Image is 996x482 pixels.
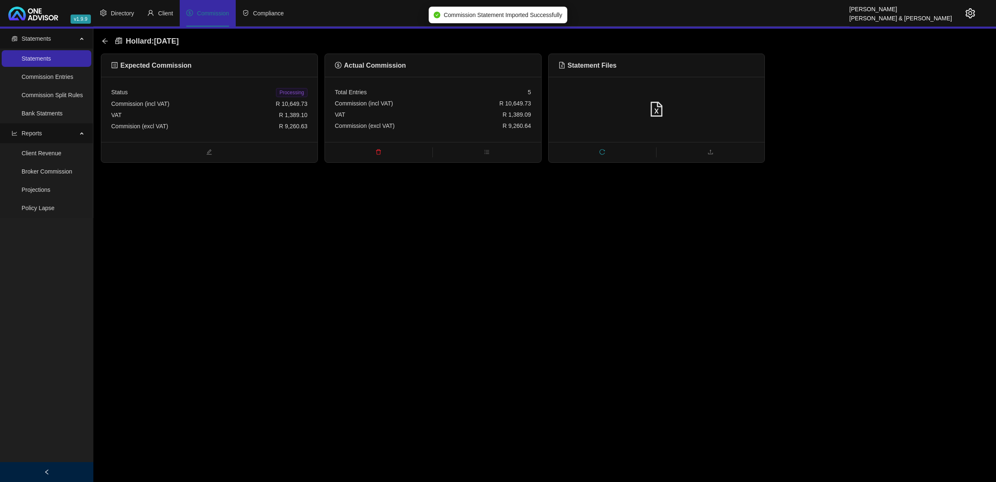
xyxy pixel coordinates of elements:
span: Statements [22,35,51,42]
span: R 10,649.73 [499,100,531,107]
a: Broker Commission [22,168,72,175]
div: Total Entries [335,88,367,97]
div: 5 [528,88,531,97]
img: 2df55531c6924b55f21c4cf5d4484680-logo-light.svg [8,7,58,20]
span: Directory [111,10,134,17]
a: Client Revenue [22,150,61,157]
div: VAT [111,110,122,120]
div: Status [111,88,128,97]
span: Expected Commission [111,62,192,69]
a: Policy Lapse [22,205,54,211]
span: delete [325,148,432,157]
span: setting [965,8,975,18]
span: Statement Files [559,62,617,69]
span: R 1,389.09 [503,111,531,118]
span: R 9,260.63 [279,123,308,130]
a: Bank Statments [22,110,63,117]
div: [PERSON_NAME] [850,2,952,11]
span: : [126,37,179,45]
span: file-excel [649,102,664,117]
span: edit [101,148,317,157]
div: Commision (excl VAT) [111,122,168,131]
span: R 1,389.10 [279,112,308,118]
span: bars [433,148,541,157]
a: Statements [22,55,51,62]
a: Projections [22,186,50,193]
a: Commission Split Rules [22,92,83,98]
div: Commission (incl VAT) [335,99,393,108]
span: reconciliation [12,36,17,42]
a: Commission Entries [22,73,73,80]
span: line-chart [12,130,17,136]
div: Commission (incl VAT) [111,99,169,108]
span: Reports [22,130,42,137]
div: back [102,38,108,45]
div: [PERSON_NAME] & [PERSON_NAME] [850,11,952,20]
div: Commission (excl VAT) [335,121,395,130]
span: [DATE] [154,37,179,45]
span: Hollard [126,37,151,45]
span: Commission [197,10,229,17]
span: profile [111,62,118,69]
span: setting [100,10,107,16]
span: file-excel [559,62,565,69]
span: left [44,469,50,475]
span: Commission Statement Imported Successfully [444,10,562,20]
span: v1.9.9 [71,15,91,24]
span: Client [158,10,173,17]
span: dollar [186,10,193,16]
span: Actual Commission [335,62,406,69]
span: upload [657,148,764,157]
span: check-circle [434,12,440,18]
span: Processing [276,88,307,97]
span: reconciliation [115,37,122,44]
span: R 9,260.64 [503,122,531,129]
span: reload [549,148,656,157]
span: Compliance [253,10,284,17]
span: dollar [335,62,342,69]
span: arrow-left [102,38,108,44]
span: user [147,10,154,16]
span: safety [242,10,249,16]
span: R 10,649.73 [276,100,307,107]
div: VAT [335,110,345,119]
